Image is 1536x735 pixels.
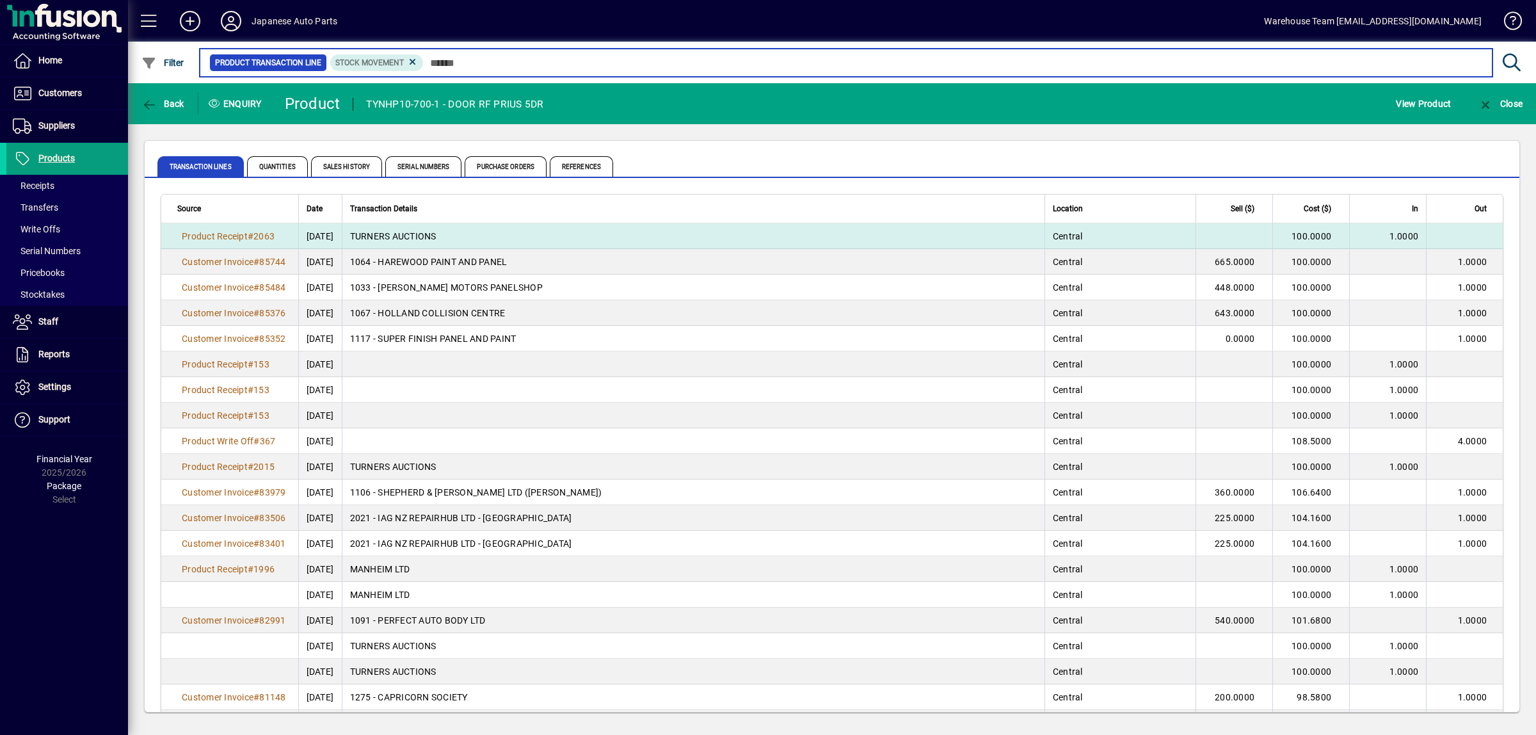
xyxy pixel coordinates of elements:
span: Write Offs [13,224,60,234]
button: Filter [138,51,188,74]
span: Location [1053,202,1083,216]
span: Out [1475,202,1487,216]
span: Stocktakes [13,289,65,300]
a: Customer Invoice#85376 [177,306,291,320]
span: # [248,564,253,574]
span: Central [1053,257,1083,267]
span: 1.0000 [1458,487,1487,497]
span: 153 [253,359,269,369]
span: References [550,156,613,177]
a: Transfers [6,197,128,218]
span: Financial Year [36,454,92,464]
td: 200.0000 [1196,684,1272,710]
app-page-header-button: Close enquiry [1464,92,1536,115]
span: # [253,436,259,446]
span: Customer Invoice [182,487,253,497]
span: Product Receipt [182,231,248,241]
td: [DATE] [298,582,342,608]
div: TYNHP10-700-1 - DOOR RF PRIUS 5DR [366,94,543,115]
span: Filter [141,58,184,68]
td: TURNERS AUCTIONS [342,223,1044,249]
span: Central [1053,359,1083,369]
td: MANHEIM LTD [342,582,1044,608]
span: Product Receipt [182,462,248,472]
div: Source [177,202,291,216]
td: [DATE] [298,480,342,505]
span: Central [1053,385,1083,395]
a: Product Receipt#153 [177,383,274,397]
span: Central [1053,666,1083,677]
div: Japanese Auto Parts [252,11,337,31]
a: Product Receipt#2015 [177,460,279,474]
span: 83401 [259,538,285,549]
span: 83506 [259,513,285,523]
span: Stock movement [335,58,404,67]
span: # [248,385,253,395]
span: 82991 [259,615,285,626]
span: # [253,538,259,549]
div: Location [1053,202,1188,216]
a: Reports [6,339,128,371]
td: 1117 - SUPER FINISH PANEL AND PAINT [342,326,1044,351]
td: [DATE] [298,326,342,351]
button: Back [138,92,188,115]
span: 85484 [259,282,285,293]
a: Customers [6,77,128,109]
span: Central [1053,410,1083,421]
span: Home [38,55,62,65]
td: [DATE] [298,659,342,684]
td: TURNERS AUCTIONS [342,633,1044,659]
span: Product Write Off [182,436,253,446]
span: Customer Invoice [182,692,253,702]
span: 83979 [259,487,285,497]
app-page-header-button: Back [128,92,198,115]
span: 1.0000 [1458,615,1487,626]
span: Customer Invoice [182,513,253,523]
span: 1.0000 [1458,308,1487,318]
span: 1.0000 [1458,334,1487,344]
span: Product Transaction Line [215,56,321,69]
td: 1067 - HOLLAND COLLISION CENTRE [342,300,1044,326]
span: # [248,410,253,421]
span: 2015 [253,462,275,472]
td: 100.0000 [1272,223,1349,249]
span: 1.0000 [1458,257,1487,267]
span: Support [38,414,70,424]
div: Cost ($) [1281,202,1343,216]
span: Staff [38,316,58,327]
td: [DATE] [298,300,342,326]
span: 367 [260,436,276,446]
div: Enquiry [198,93,275,114]
td: 100.0000 [1272,326,1349,351]
span: Serial Numbers [385,156,461,177]
td: 104.1600 [1272,531,1349,556]
td: [DATE] [298,377,342,403]
td: [DATE] [298,403,342,428]
a: Write Offs [6,218,128,240]
span: # [248,462,253,472]
td: [DATE] [298,608,342,633]
span: Customer Invoice [182,282,253,293]
td: 1275 - CAPRICORN SOCIETY [342,684,1044,710]
td: 1064 - HAREWOOD PAINT AND PANEL [342,249,1044,275]
span: # [253,257,259,267]
td: [DATE] [298,275,342,300]
td: 100.0000 [1272,582,1349,608]
span: In [1412,202,1418,216]
a: Product Write Off#367 [177,434,280,448]
span: 1.0000 [1389,666,1419,677]
span: Customer Invoice [182,538,253,549]
td: [DATE] [298,351,342,377]
td: 104.1600 [1272,505,1349,531]
span: Central [1053,334,1083,344]
td: [DATE] [298,531,342,556]
td: 448.0000 [1196,275,1272,300]
span: 1.0000 [1458,692,1487,702]
span: Product Receipt [182,410,248,421]
span: Central [1053,590,1083,600]
span: Quantities [247,156,308,177]
span: 81148 [259,692,285,702]
span: Transfers [13,202,58,213]
td: 0.0000 [1196,326,1272,351]
td: [DATE] [298,454,342,480]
